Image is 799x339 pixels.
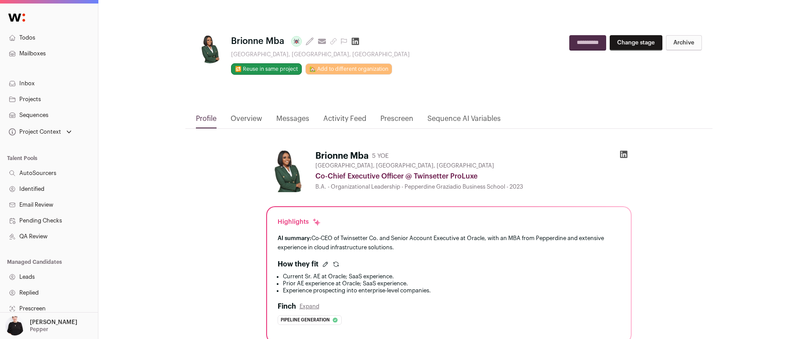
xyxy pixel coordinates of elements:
[305,63,392,75] a: 🏡 Add to different organization
[4,316,79,335] button: Open dropdown
[276,113,309,128] a: Messages
[278,235,311,241] span: AI summary:
[5,316,25,335] img: 9240684-medium_jpg
[278,233,620,252] div: Co-CEO of Twinsetter Co. and Senior Account Executive at Oracle, with an MBA from Pepperdine and ...
[300,303,319,310] button: Expand
[196,35,224,63] img: 2f9138835a8fcea57ca7ba090245264ad0b4a22fb8fe17a0f1ca39e654dacacc.jpg
[196,113,217,128] a: Profile
[323,113,366,128] a: Activity Feed
[7,126,73,138] button: Open dropdown
[315,183,632,190] div: B.A. - Organizational Leadership - Pepperdine Graziadio Business School - 2023
[4,9,30,26] img: Wellfound
[266,150,308,192] img: 2f9138835a8fcea57ca7ba090245264ad0b4a22fb8fe17a0f1ca39e654dacacc.jpg
[231,51,410,58] div: [GEOGRAPHIC_DATA], [GEOGRAPHIC_DATA], [GEOGRAPHIC_DATA]
[30,319,77,326] p: [PERSON_NAME]
[278,259,318,270] h2: How they fit
[610,35,662,51] button: Change stage
[283,287,620,294] li: Experience prospecting into enterprise-level companies.
[283,273,620,280] li: Current Sr. AE at Oracle; SaaS experience.
[278,301,296,312] h2: Finch
[372,152,389,160] div: 5 YOE
[7,128,61,135] div: Project Context
[231,63,302,75] button: 🔂 Reuse in same project
[281,316,330,324] span: Pipeline generation
[380,113,413,128] a: Prescreen
[231,35,284,47] span: Brionne Mba
[427,113,501,128] a: Sequence AI Variables
[30,326,48,333] p: Pepper
[315,171,632,182] div: Co-Chief Executive Officer @ Twinsetter ProLuxe
[231,113,262,128] a: Overview
[315,150,369,162] h1: Brionne Mba
[315,162,494,169] span: [GEOGRAPHIC_DATA], [GEOGRAPHIC_DATA], [GEOGRAPHIC_DATA]
[666,35,702,51] button: Archive
[283,280,620,287] li: Prior AE experience at Oracle; SaaS experience.
[278,218,321,226] div: Highlights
